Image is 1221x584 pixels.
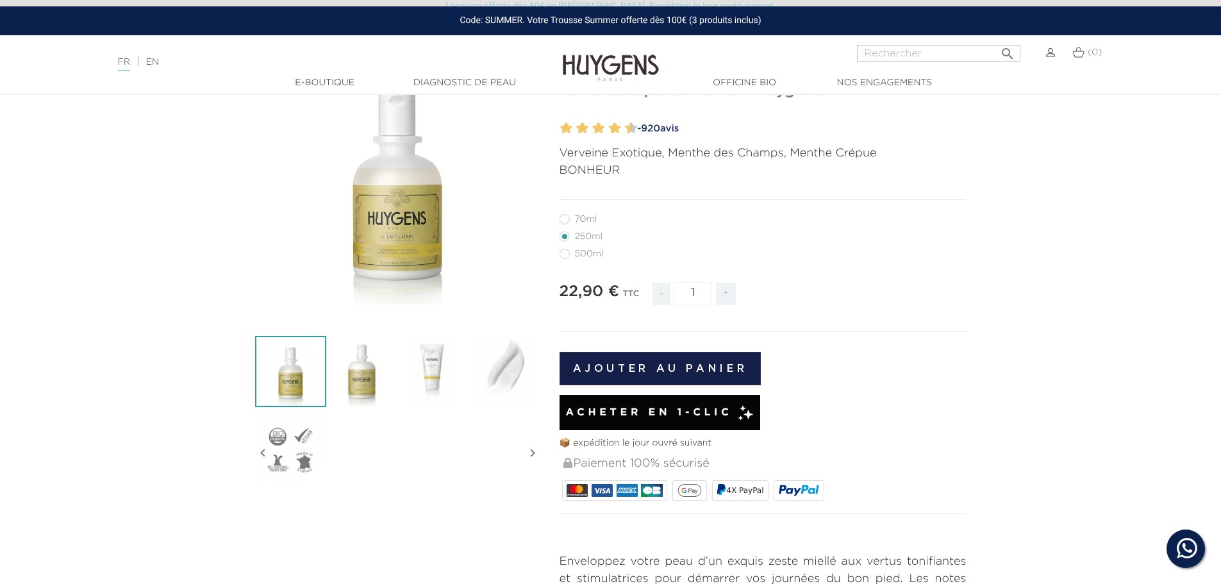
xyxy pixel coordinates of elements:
span: 4X PayPal [726,486,763,495]
img: AMEX [617,484,638,497]
a: Diagnostic de peau [401,76,529,90]
img: Le Lait Corps Verveine D'Huygens [326,336,397,407]
div: | [112,54,499,70]
span: - [652,283,670,305]
label: 1 [558,119,562,138]
a: E-Boutique [261,76,389,90]
div: TTC [622,280,639,315]
a: Nos engagements [820,76,949,90]
p: 📦 expédition le jour ouvré suivant [560,437,967,450]
img: CB_NATIONALE [641,484,662,497]
img: google_pay [677,484,702,497]
label: 8 [611,119,621,138]
img: MASTERCARD [567,484,588,497]
label: 3 [574,119,578,138]
a: FR [118,58,130,71]
p: BONHEUR [560,162,967,179]
label: 2 [563,119,572,138]
i:  [1000,42,1015,58]
p: Verveine Exotique, Menthe des Champs, Menthe Crépue [560,145,967,162]
i:  [255,421,270,485]
img: Huygens [563,34,659,83]
span: + [716,283,736,305]
span: (0) [1088,48,1102,57]
i:  [525,421,540,485]
label: 7 [606,119,610,138]
span: 920 [641,124,660,133]
label: 5 [590,119,594,138]
label: 250ml [560,231,618,242]
img: LE LAIT CORPS 250ml VERVEINE D'HUYGENS [255,336,326,407]
label: 70ml [560,214,613,224]
label: 4 [579,119,588,138]
label: 6 [595,119,605,138]
a: -920avis [633,119,967,138]
span: 22,90 € [560,284,619,299]
img: Paiement 100% sécurisé [563,458,572,468]
img: VISA [592,484,613,497]
a: EN [146,58,159,67]
button:  [996,41,1019,58]
input: Quantité [674,282,712,305]
button: Ajouter au panier [560,352,761,385]
label: 500ml [560,249,619,259]
div: Paiement 100% sécurisé [562,450,967,478]
a: Officine Bio [681,76,809,90]
input: Rechercher [857,45,1020,62]
label: 10 [627,119,637,138]
label: 9 [622,119,627,138]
